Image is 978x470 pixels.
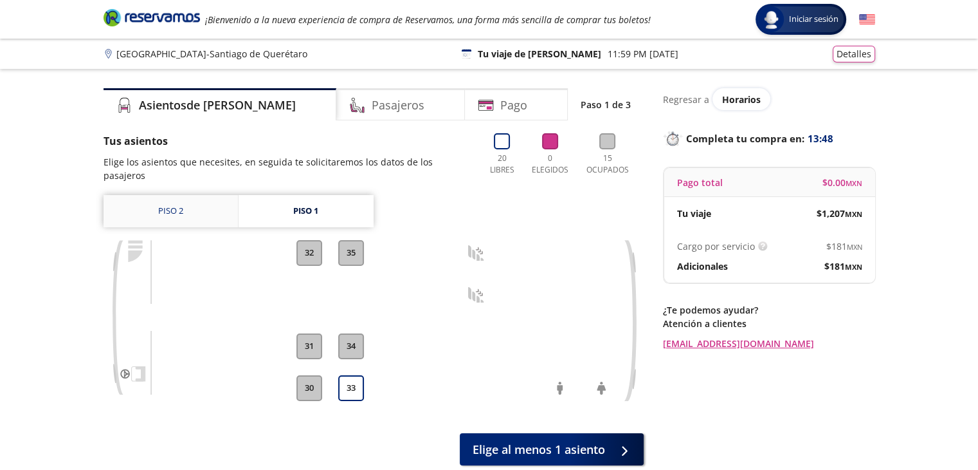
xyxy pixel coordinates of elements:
p: Tus asientos [104,133,472,149]
div: Regresar a ver horarios [663,88,875,110]
button: 31 [296,334,322,359]
button: 30 [296,375,322,401]
p: Completa tu compra en : [663,129,875,147]
i: Brand Logo [104,8,200,27]
p: Elige los asientos que necesites, en seguida te solicitaremos los datos de los pasajeros [104,155,472,182]
a: [EMAIL_ADDRESS][DOMAIN_NAME] [663,337,875,350]
button: 35 [338,240,364,266]
p: Atención a clientes [663,317,875,330]
a: Brand Logo [104,8,200,31]
p: 11:59 PM [DATE] [608,47,678,61]
button: 34 [338,334,364,359]
button: 32 [296,240,322,266]
small: MXN [846,178,862,188]
h4: Pago [500,97,527,114]
span: Horarios [722,93,761,106]
p: Tu viaje [677,207,711,220]
p: ¿Te podemos ayudar? [663,303,875,317]
p: 20 Libres [485,153,520,176]
small: MXN [847,242,862,252]
p: Adicionales [677,259,728,273]
p: Pago total [677,176,723,189]
span: $ 181 [824,259,862,273]
h4: Asientos de [PERSON_NAME] [139,97,296,114]
span: Elige al menos 1 asiento [473,441,605,458]
p: 0 Elegidos [529,153,572,176]
span: $ 0.00 [822,176,862,189]
p: 15 Ocupados [581,153,634,176]
p: Cargo por servicio [677,240,755,253]
span: $ 181 [826,240,862,253]
button: Elige al menos 1 asiento [460,433,644,465]
button: English [859,12,875,28]
a: Piso 1 [239,195,374,227]
p: [GEOGRAPHIC_DATA] - Santiago de Querétaro [116,47,307,61]
span: Iniciar sesión [784,13,844,26]
a: Piso 2 [104,195,238,227]
h4: Pasajeros [372,97,424,114]
iframe: Messagebird Livechat Widget [903,395,965,457]
span: 13:48 [808,131,833,146]
em: ¡Bienvenido a la nueva experiencia de compra de Reservamos, una forma más sencilla de comprar tus... [205,14,651,26]
p: Regresar a [663,93,709,106]
button: 33 [338,375,364,401]
div: Piso 1 [293,205,318,218]
small: MXN [845,262,862,272]
span: $ 1,207 [817,207,862,220]
small: MXN [845,209,862,219]
p: Tu viaje de [PERSON_NAME] [478,47,601,61]
p: Paso 1 de 3 [581,98,631,111]
button: Detalles [833,46,875,62]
